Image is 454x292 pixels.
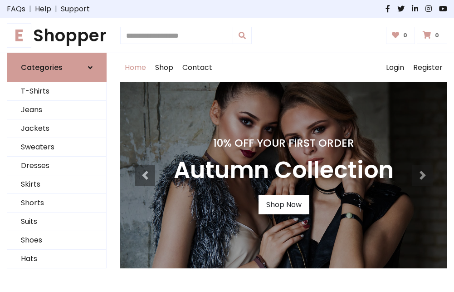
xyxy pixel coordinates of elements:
[7,23,31,48] span: E
[409,53,447,82] a: Register
[7,119,106,138] a: Jackets
[7,53,107,82] a: Categories
[120,53,151,82] a: Home
[7,194,106,213] a: Shorts
[7,138,106,157] a: Sweaters
[7,157,106,175] a: Dresses
[7,82,106,101] a: T-Shirts
[21,63,63,72] h6: Categories
[151,53,178,82] a: Shop
[25,4,35,15] span: |
[386,27,415,44] a: 0
[7,101,106,119] a: Jeans
[35,4,51,15] a: Help
[7,175,106,194] a: Skirts
[61,4,90,15] a: Support
[381,53,409,82] a: Login
[7,250,106,268] a: Hats
[174,157,394,184] h3: Autumn Collection
[7,213,106,231] a: Suits
[433,31,441,40] span: 0
[174,137,394,149] h4: 10% Off Your First Order
[7,4,25,15] a: FAQs
[178,53,217,82] a: Contact
[51,4,61,15] span: |
[417,27,447,44] a: 0
[7,231,106,250] a: Shoes
[401,31,410,40] span: 0
[7,25,107,45] h1: Shopper
[7,25,107,45] a: EShopper
[259,195,309,214] a: Shop Now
